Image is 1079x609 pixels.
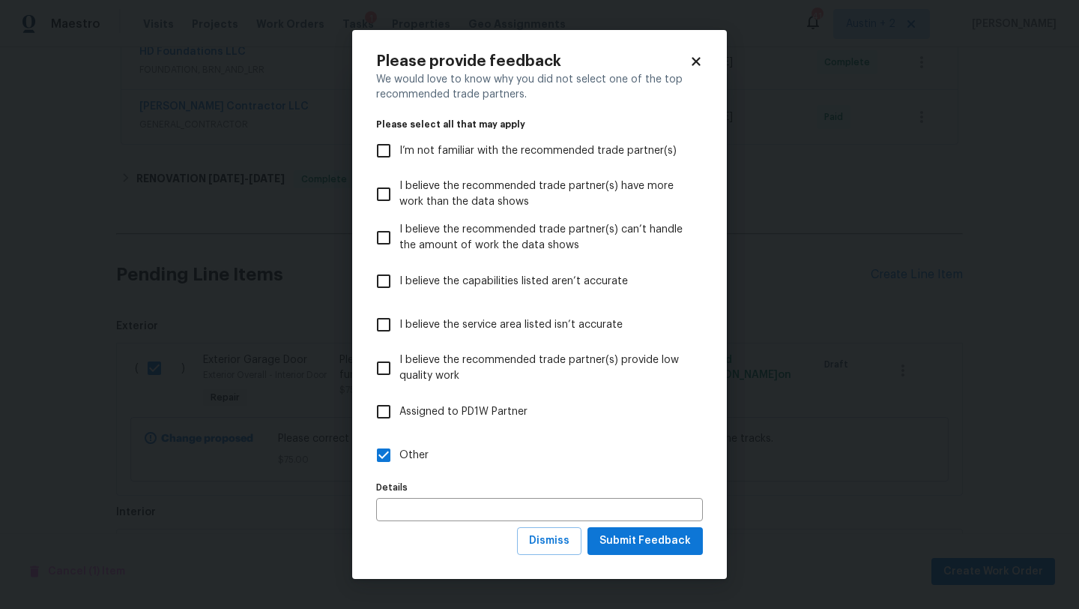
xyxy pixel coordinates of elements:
[587,527,703,555] button: Submit Feedback
[376,72,703,102] div: We would love to know why you did not select one of the top recommended trade partners.
[517,527,581,555] button: Dismiss
[399,352,691,384] span: I believe the recommended trade partner(s) provide low quality work
[399,317,623,333] span: I believe the service area listed isn’t accurate
[376,483,703,492] label: Details
[399,222,691,253] span: I believe the recommended trade partner(s) can’t handle the amount of work the data shows
[529,532,569,550] span: Dismiss
[399,274,628,289] span: I believe the capabilities listed aren’t accurate
[376,54,689,69] h2: Please provide feedback
[399,404,528,420] span: Assigned to PD1W Partner
[399,143,677,159] span: I’m not familiar with the recommended trade partner(s)
[599,532,691,550] span: Submit Feedback
[399,448,429,463] span: Other
[399,178,691,210] span: I believe the recommended trade partner(s) have more work than the data shows
[376,120,703,129] legend: Please select all that may apply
